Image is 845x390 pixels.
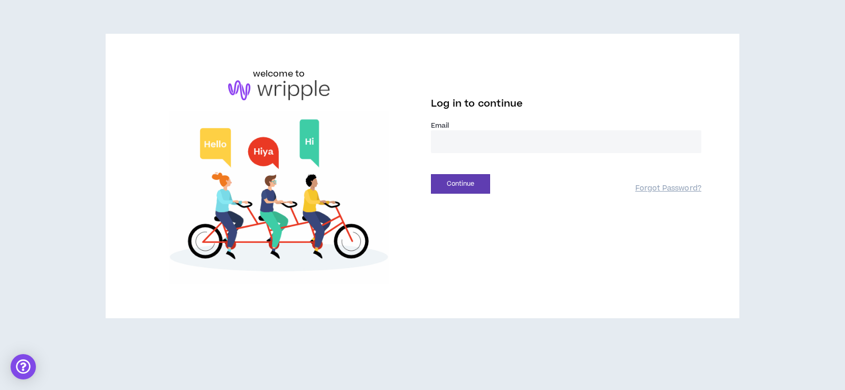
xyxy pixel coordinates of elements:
[11,354,36,379] div: Open Intercom Messenger
[431,121,701,130] label: Email
[228,80,330,100] img: logo-brand.png
[431,97,523,110] span: Log in to continue
[253,68,305,80] h6: welcome to
[431,174,490,194] button: Continue
[635,184,701,194] a: Forgot Password?
[144,111,414,284] img: Welcome to Wripple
